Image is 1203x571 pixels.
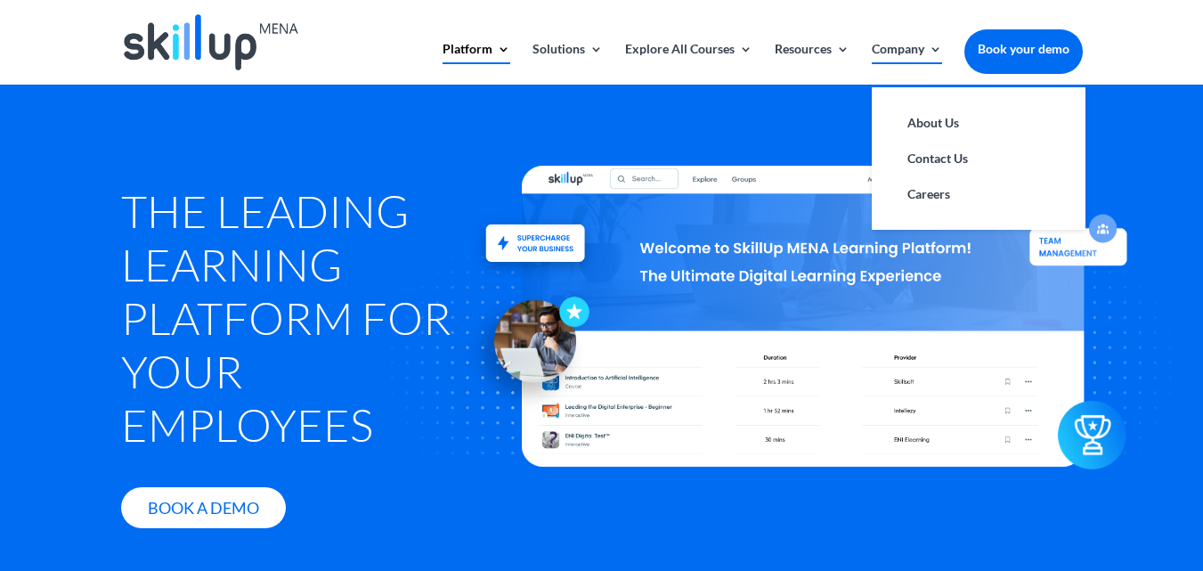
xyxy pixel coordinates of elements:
[443,43,510,85] a: Platform
[964,29,1083,69] a: Book your demo
[472,199,599,265] img: Upskill and reskill your staff - SkillUp MENA
[124,14,298,70] img: Skillup Mena
[121,487,286,529] a: Book A Demo
[890,105,1068,141] a: About Us
[872,43,942,85] a: Company
[462,282,589,410] img: icon - Skillup
[890,176,1068,212] a: Careers
[625,43,752,85] a: Explore All Courses
[775,43,849,85] a: Resources
[890,141,1068,176] a: Contact Us
[1059,414,1127,483] img: icon2 - Skillup
[532,43,603,85] a: Solutions
[121,184,474,461] h1: The Leading Learning Platform for Your Employees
